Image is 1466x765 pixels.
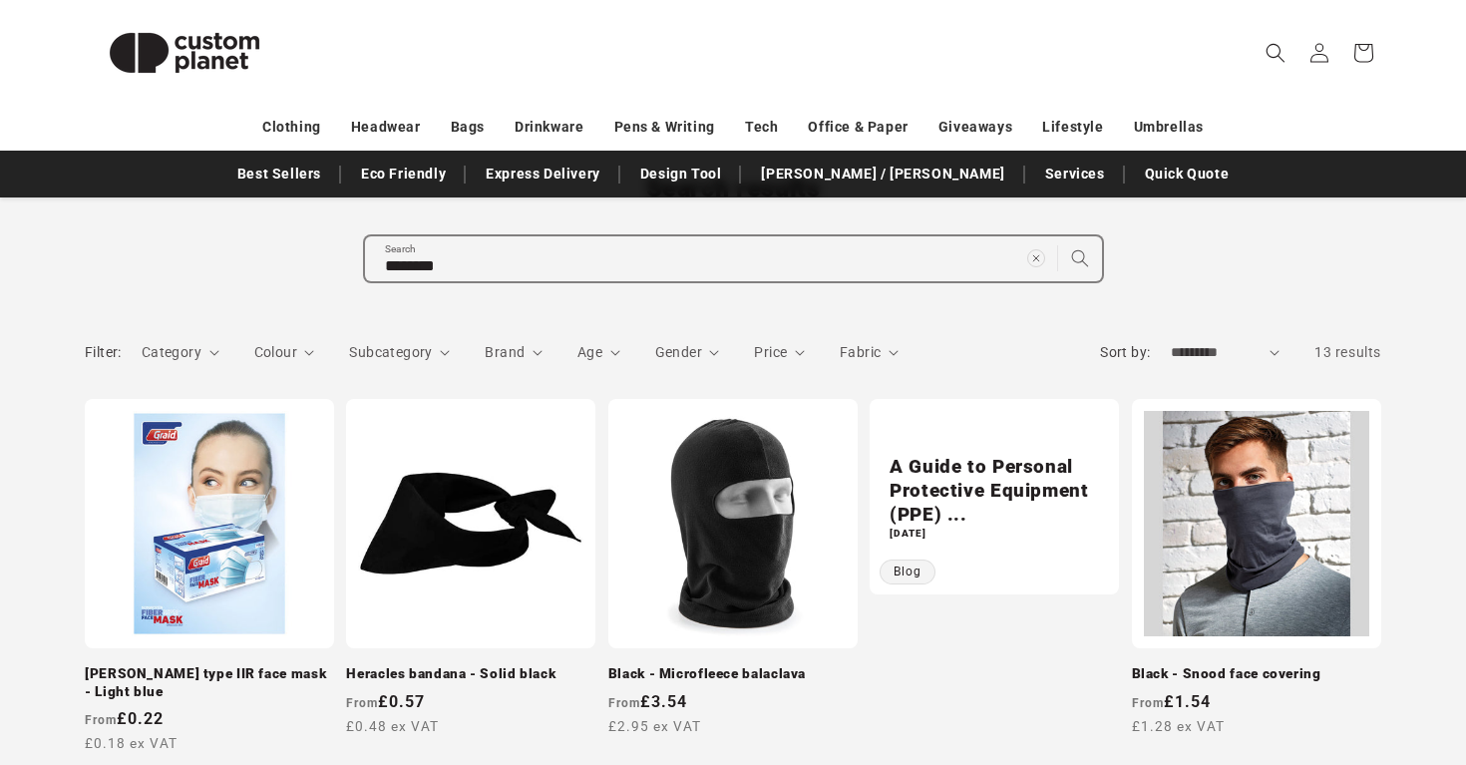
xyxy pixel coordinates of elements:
[1042,110,1103,145] a: Lifestyle
[515,110,583,145] a: Drinkware
[754,344,787,360] span: Price
[1314,344,1381,360] span: 13 results
[85,665,334,700] a: [PERSON_NAME] type IIR face mask - Light blue
[840,344,881,360] span: Fabric
[1254,31,1297,75] summary: Search
[655,344,702,360] span: Gender
[808,110,908,145] a: Office & Paper
[754,342,805,363] summary: Price
[630,157,732,191] a: Design Tool
[1100,344,1150,360] label: Sort by:
[485,344,525,360] span: Brand
[346,665,595,683] a: Heracles bandana - Solid black
[614,110,715,145] a: Pens & Writing
[451,110,485,145] a: Bags
[1134,110,1204,145] a: Umbrellas
[485,342,543,363] summary: Brand (0 selected)
[745,110,778,145] a: Tech
[142,342,219,363] summary: Category (0 selected)
[142,344,201,360] span: Category
[351,110,421,145] a: Headwear
[349,342,450,363] summary: Subcategory (0 selected)
[577,344,602,360] span: Age
[351,157,456,191] a: Eco Friendly
[655,342,720,363] summary: Gender (0 selected)
[890,455,1099,528] a: A Guide to Personal Protective Equipment (PPE) ...
[1035,157,1115,191] a: Services
[1124,550,1466,765] iframe: Chat Widget
[85,342,122,363] h2: Filter:
[840,342,899,363] summary: Fabric (0 selected)
[751,157,1014,191] a: [PERSON_NAME] / [PERSON_NAME]
[577,342,620,363] summary: Age (0 selected)
[254,342,315,363] summary: Colour (0 selected)
[227,157,331,191] a: Best Sellers
[262,110,321,145] a: Clothing
[349,344,432,360] span: Subcategory
[1014,236,1058,280] button: Clear search term
[476,157,610,191] a: Express Delivery
[1058,236,1102,280] button: Search
[85,8,284,98] img: Custom Planet
[254,344,297,360] span: Colour
[608,665,858,683] a: Black - Microfleece balaclava
[938,110,1012,145] a: Giveaways
[1135,157,1240,191] a: Quick Quote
